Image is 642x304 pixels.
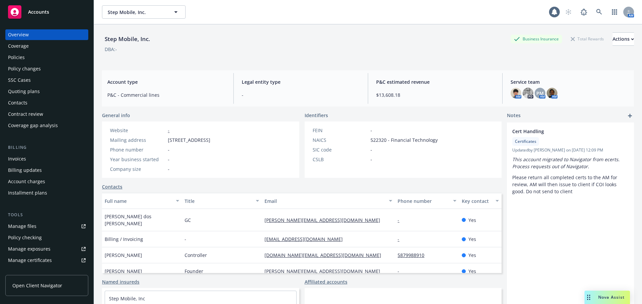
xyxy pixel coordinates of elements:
div: Billing updates [8,165,42,176]
div: Phone number [398,198,449,205]
div: SIC code [313,146,368,153]
span: General info [102,112,130,119]
a: 5879988910 [398,252,430,258]
a: Installment plans [5,188,88,198]
a: Policies [5,52,88,63]
div: Website [110,127,165,134]
span: Certificates [515,138,536,144]
span: 522320 - Financial Technology [370,136,438,143]
div: Account charges [8,176,45,187]
img: photo [523,88,533,98]
a: [DOMAIN_NAME][EMAIL_ADDRESS][DOMAIN_NAME] [264,252,387,258]
span: Updated by [PERSON_NAME] on [DATE] 12:09 PM [512,147,629,153]
div: CSLB [313,156,368,163]
div: Quoting plans [8,86,40,97]
div: Contacts [8,97,27,108]
em: This account migrated to Navigator from ecerts. Process requests out of Navigator. [512,156,621,170]
a: SSC Cases [5,75,88,85]
a: - [398,236,405,242]
span: [PERSON_NAME] dos [PERSON_NAME] [105,213,179,227]
a: Search [593,5,606,19]
button: Key contact [459,193,502,209]
div: Mailing address [110,136,165,143]
span: Account type [107,78,225,85]
div: Installment plans [8,188,47,198]
div: SSC Cases [8,75,31,85]
div: Contract review [8,109,43,119]
div: Billing [5,144,88,151]
a: Invoices [5,154,88,164]
span: Founder [185,268,203,275]
div: Total Rewards [567,35,607,43]
div: Company size [110,166,165,173]
div: Manage files [8,221,36,232]
div: NAICS [313,136,368,143]
span: - [370,156,372,163]
span: GC [185,217,191,224]
a: Coverage gap analysis [5,120,88,131]
div: Policies [8,52,25,63]
a: Contacts [5,97,88,108]
span: - [185,236,186,243]
a: add [626,112,634,120]
span: Controller [185,252,207,259]
span: P&C estimated revenue [376,78,494,85]
span: - [168,156,170,163]
img: photo [511,88,521,98]
div: Full name [105,198,172,205]
span: [STREET_ADDRESS] [168,136,210,143]
div: Coverage gap analysis [8,120,58,131]
span: Yes [468,268,476,275]
span: Step Mobile, Inc. [108,9,166,16]
div: Cert HandlingCertificatesUpdatedby [PERSON_NAME] on [DATE] 12:09 PMThis account migrated to Navig... [507,122,634,200]
img: photo [547,88,557,98]
span: Billing / Invoicing [105,236,143,243]
span: - [168,146,170,153]
span: $13,608.18 [376,91,494,98]
a: - [398,217,405,223]
span: [PERSON_NAME] [105,252,142,259]
span: P&C - Commercial lines [107,91,225,98]
span: Legal entity type [242,78,360,85]
span: - [242,91,360,98]
a: Policy changes [5,63,88,74]
span: Yes [468,217,476,224]
span: Manage exposures [5,244,88,254]
a: Quoting plans [5,86,88,97]
button: Actions [613,32,634,46]
a: [PERSON_NAME][EMAIL_ADDRESS][DOMAIN_NAME] [264,217,386,223]
span: Yes [468,236,476,243]
a: Manage certificates [5,255,88,266]
span: Cert Handling [512,128,611,135]
a: Step Mobile, Inc [109,295,145,302]
a: Coverage [5,41,88,51]
div: Key contact [462,198,492,205]
div: Phone number [110,146,165,153]
p: Please return all completed certs to the AM for review, AM will then issue to client if COI looks... [512,174,629,195]
button: Nova Assist [584,291,630,304]
div: Year business started [110,156,165,163]
span: Yes [468,252,476,259]
div: Business Insurance [511,35,562,43]
span: [PERSON_NAME] [105,268,142,275]
span: Nova Assist [598,294,625,300]
div: Policy changes [8,63,41,74]
button: Email [262,193,395,209]
button: Phone number [395,193,459,209]
a: - [398,268,405,274]
a: Billing updates [5,165,88,176]
div: Step Mobile, Inc. [102,35,153,43]
div: Drag to move [584,291,593,304]
a: Affiliated accounts [305,278,347,285]
a: Manage claims [5,266,88,277]
button: Title [182,193,262,209]
div: Tools [5,212,88,218]
a: [PERSON_NAME][EMAIL_ADDRESS][DOMAIN_NAME] [264,268,386,274]
span: Open Client Navigator [12,282,62,289]
span: Notes [507,112,521,120]
a: Manage files [5,221,88,232]
a: Accounts [5,3,88,21]
div: Title [185,198,252,205]
div: Invoices [8,154,26,164]
div: Email [264,198,385,205]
